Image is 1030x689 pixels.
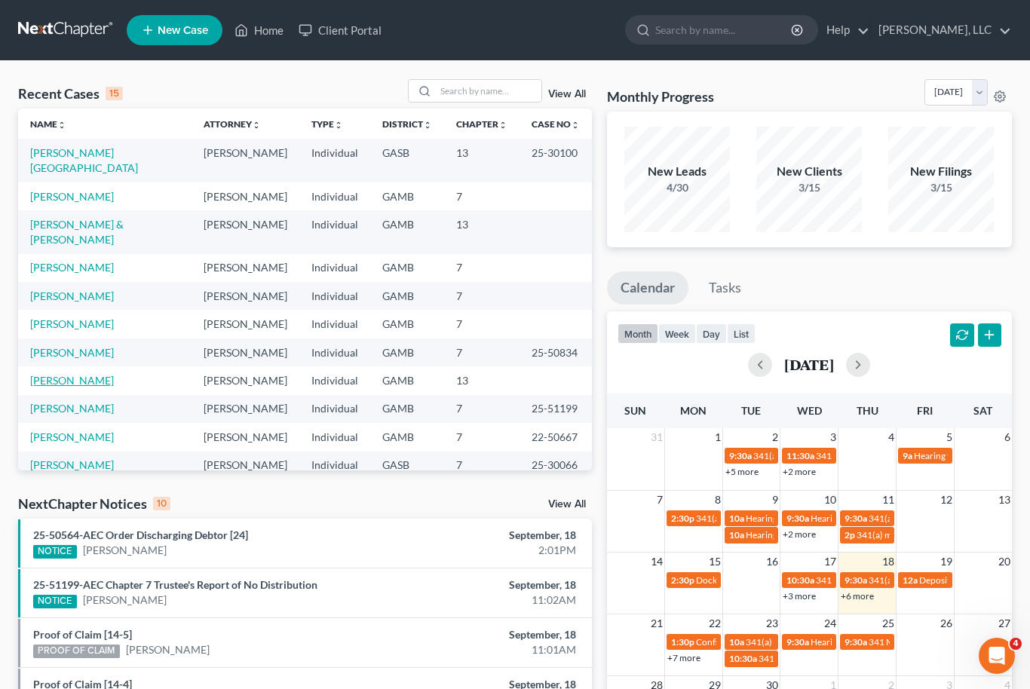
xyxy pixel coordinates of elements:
[33,528,248,541] a: 25-50564-AEC Order Discharging Debtor [24]
[30,190,114,203] a: [PERSON_NAME]
[30,261,114,274] a: [PERSON_NAME]
[548,499,586,510] a: View All
[845,529,855,540] span: 2p
[888,180,994,195] div: 3/15
[857,404,878,417] span: Thu
[370,182,444,210] td: GAMB
[869,636,1004,648] span: 341 Meeting for [PERSON_NAME]
[753,450,899,461] span: 341(a) meeting for [PERSON_NAME]
[725,466,759,477] a: +5 more
[771,428,780,446] span: 2
[192,366,299,394] td: [PERSON_NAME]
[729,513,744,524] span: 10a
[765,553,780,571] span: 16
[436,80,541,102] input: Search by name...
[786,574,814,586] span: 10:30a
[696,323,727,344] button: day
[881,553,896,571] span: 18
[520,395,592,423] td: 25-51199
[311,118,343,130] a: Typeunfold_more
[444,452,520,479] td: 7
[845,636,867,648] span: 9:30a
[192,423,299,451] td: [PERSON_NAME]
[729,653,757,664] span: 10:30a
[887,428,896,446] span: 4
[667,652,700,663] a: +7 more
[30,346,114,359] a: [PERSON_NAME]
[845,574,867,586] span: 9:30a
[299,366,370,394] td: Individual
[786,513,809,524] span: 9:30a
[406,577,577,593] div: September, 18
[783,528,816,540] a: +2 more
[192,452,299,479] td: [PERSON_NAME]
[30,458,114,471] a: [PERSON_NAME]
[903,450,912,461] span: 9a
[741,404,761,417] span: Tue
[786,450,814,461] span: 11:30a
[548,89,586,100] a: View All
[823,553,838,571] span: 17
[829,428,838,446] span: 3
[649,428,664,446] span: 31
[979,638,1015,674] iframe: Intercom live chat
[370,452,444,479] td: GASB
[671,513,694,524] span: 2:30p
[707,553,722,571] span: 15
[624,163,730,180] div: New Leads
[945,428,954,446] span: 5
[192,210,299,253] td: [PERSON_NAME]
[997,553,1012,571] span: 20
[106,87,123,100] div: 15
[655,16,793,44] input: Search by name...
[997,491,1012,509] span: 13
[695,271,755,305] a: Tasks
[997,614,1012,632] span: 27
[618,323,658,344] button: month
[707,614,722,632] span: 22
[713,428,722,446] span: 1
[729,529,744,540] span: 10a
[444,366,520,394] td: 13
[370,423,444,451] td: GAMB
[869,574,1014,586] span: 341(a) meeting for [PERSON_NAME]
[973,404,992,417] span: Sat
[869,513,1014,524] span: 341(a) meeting for [PERSON_NAME]
[370,139,444,182] td: GASB
[498,121,507,130] i: unfold_more
[624,180,730,195] div: 4/30
[823,491,838,509] span: 10
[444,254,520,282] td: 7
[746,636,891,648] span: 341(a) meeting for [PERSON_NAME]
[192,310,299,338] td: [PERSON_NAME]
[819,17,869,44] a: Help
[299,452,370,479] td: Individual
[192,182,299,210] td: [PERSON_NAME]
[370,210,444,253] td: GAMB
[746,513,863,524] span: Hearing for [PERSON_NAME]
[33,595,77,608] div: NOTICE
[30,402,114,415] a: [PERSON_NAME]
[18,84,123,103] div: Recent Cases
[370,338,444,366] td: GAMB
[520,423,592,451] td: 22-50667
[881,614,896,632] span: 25
[1010,638,1022,650] span: 4
[299,395,370,423] td: Individual
[406,627,577,642] div: September, 18
[406,642,577,657] div: 11:01AM
[382,118,432,130] a: Districtunfold_more
[783,466,816,477] a: +2 more
[30,430,114,443] a: [PERSON_NAME]
[444,423,520,451] td: 7
[192,395,299,423] td: [PERSON_NAME]
[126,642,210,657] a: [PERSON_NAME]
[30,218,124,246] a: [PERSON_NAME] & [PERSON_NAME]
[30,146,138,174] a: [PERSON_NAME][GEOGRAPHIC_DATA]
[252,121,261,130] i: unfold_more
[571,121,580,130] i: unfold_more
[607,271,688,305] a: Calendar
[841,590,874,602] a: +6 more
[857,529,1002,540] span: 341(a) meeting for [PERSON_NAME]
[158,25,208,36] span: New Case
